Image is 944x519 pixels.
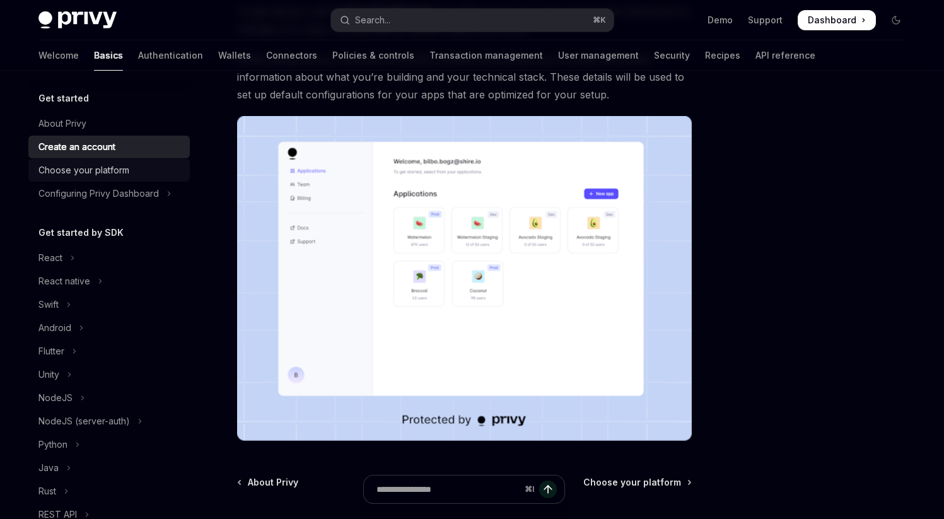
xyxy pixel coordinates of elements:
div: React native [38,274,90,289]
div: Swift [38,297,59,312]
div: NodeJS (server-auth) [38,414,130,429]
img: dark logo [38,11,117,29]
div: Choose your platform [38,163,129,178]
a: Connectors [266,40,317,71]
a: Wallets [218,40,251,71]
a: Security [654,40,690,71]
div: Java [38,460,59,475]
a: Welcome [38,40,79,71]
a: Choose your platform [28,159,190,182]
a: Transaction management [429,40,543,71]
span: Dashboard [808,14,856,26]
span: ⌘ K [593,15,606,25]
a: Basics [94,40,123,71]
div: Search... [355,13,390,28]
a: Recipes [705,40,740,71]
div: Configuring Privy Dashboard [38,186,159,201]
div: Rust [38,484,56,499]
div: Android [38,320,71,335]
button: Toggle Android section [28,317,190,339]
button: Toggle React section [28,247,190,269]
h5: Get started by SDK [38,225,124,240]
button: Toggle Python section [28,433,190,456]
button: Toggle NodeJS (server-auth) section [28,410,190,433]
span: While setting up your account, [PERSON_NAME] will prompt you to share some basic information abou... [237,50,692,103]
button: Send message [539,481,557,498]
a: Authentication [138,40,203,71]
button: Toggle dark mode [886,10,906,30]
a: Demo [708,14,733,26]
div: Python [38,437,67,452]
button: Toggle Configuring Privy Dashboard section [28,182,190,205]
h5: Get started [38,91,89,106]
button: Toggle React native section [28,270,190,293]
a: Create an account [28,136,190,158]
a: API reference [755,40,815,71]
a: Policies & controls [332,40,414,71]
button: Toggle Rust section [28,480,190,503]
input: Ask a question... [376,475,520,503]
button: Toggle Flutter section [28,340,190,363]
button: Toggle Swift section [28,293,190,316]
a: Dashboard [798,10,876,30]
div: About Privy [38,116,86,131]
a: About Privy [28,112,190,135]
button: Open search [331,9,614,32]
a: User management [558,40,639,71]
img: images/Dash.png [237,116,692,441]
a: Support [748,14,783,26]
button: Toggle NodeJS section [28,387,190,409]
button: Toggle Unity section [28,363,190,386]
div: React [38,250,62,265]
div: Unity [38,367,59,382]
div: NodeJS [38,390,73,405]
button: Toggle Java section [28,457,190,479]
div: Flutter [38,344,64,359]
div: Create an account [38,139,115,155]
